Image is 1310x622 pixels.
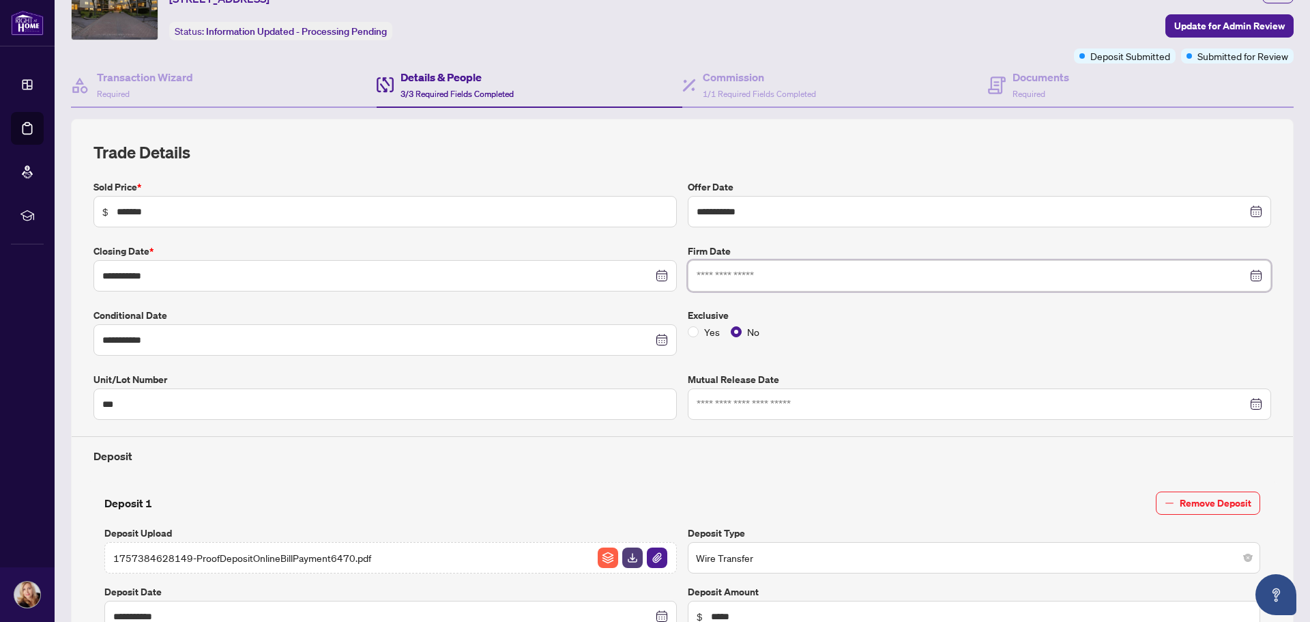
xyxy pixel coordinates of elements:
label: Conditional Date [93,308,677,323]
span: Required [97,89,130,99]
label: Firm Date [688,244,1271,259]
span: Yes [699,324,725,339]
span: Submitted for Review [1197,48,1288,63]
span: $ [102,204,108,219]
h4: Details & People [401,69,514,85]
span: Update for Admin Review [1174,15,1285,37]
label: Mutual Release Date [688,372,1271,387]
h4: Documents [1013,69,1069,85]
label: Exclusive [688,308,1271,323]
span: 1757384628149-ProofDepositOnlineBillPayment6470.pdfFile ArchiveFile DownloadFile Attachement [104,542,677,574]
span: 1757384628149-ProofDepositOnlineBillPayment6470.pdf [113,550,371,565]
span: Required [1013,89,1045,99]
img: Profile Icon [14,582,40,608]
h4: Transaction Wizard [97,69,193,85]
label: Closing Date [93,244,677,259]
label: Deposit Upload [104,526,677,541]
img: File Attachement [647,548,667,568]
label: Offer Date [688,180,1271,195]
img: File Download [622,548,643,568]
label: Deposit Type [688,526,1260,541]
img: File Archive [598,548,618,568]
button: File Archive [597,547,619,569]
label: Deposit Date [104,584,677,599]
span: Information Updated - Processing Pending [206,25,387,38]
span: close-circle [1244,554,1252,562]
span: No [742,324,765,339]
label: Unit/Lot Number [93,372,677,387]
span: Deposit Submitted [1090,48,1170,63]
button: File Attachement [646,547,668,569]
label: Deposit Amount [688,584,1260,599]
span: 3/3 Required Fields Completed [401,89,514,99]
button: File Download [622,547,643,569]
label: Sold Price [93,180,677,195]
h4: Deposit [93,448,1271,464]
h4: Deposit 1 [104,495,152,511]
span: minus [1165,498,1174,508]
button: Remove Deposit [1156,492,1260,515]
button: Open asap [1255,574,1296,615]
h2: Trade Details [93,141,1271,163]
span: Remove Deposit [1180,492,1251,514]
h4: Commission [703,69,816,85]
span: Wire Transfer [696,545,1252,571]
div: Status: [169,22,392,40]
button: Update for Admin Review [1165,14,1294,38]
img: logo [11,10,44,36]
span: 1/1 Required Fields Completed [703,89,816,99]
